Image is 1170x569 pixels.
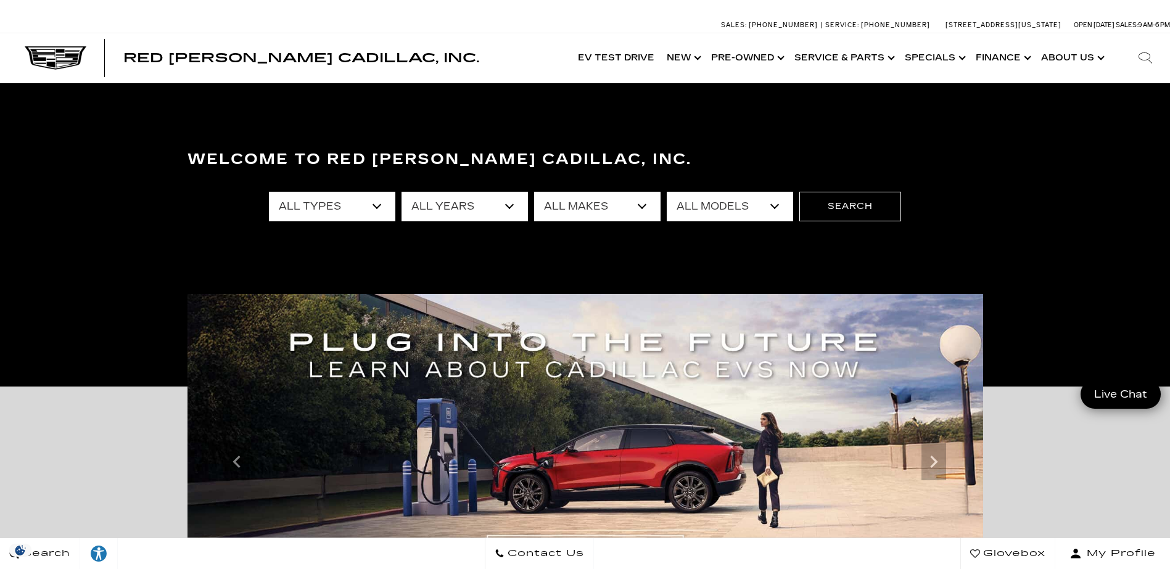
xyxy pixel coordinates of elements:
[6,544,35,557] img: Opt-Out Icon
[485,538,594,569] a: Contact Us
[705,33,788,83] a: Pre-Owned
[187,147,983,172] h3: Welcome to Red [PERSON_NAME] Cadillac, Inc.
[1138,21,1170,29] span: 9 AM-6 PM
[821,22,933,28] a: Service: [PHONE_NUMBER]
[123,52,479,64] a: Red [PERSON_NAME] Cadillac, Inc.
[667,192,793,221] select: Filter by model
[80,544,117,563] div: Explore your accessibility options
[788,33,899,83] a: Service & Parts
[402,192,528,221] select: Filter by year
[960,538,1055,569] a: Glovebox
[1116,21,1138,29] span: Sales:
[225,443,249,480] div: Previous
[1055,538,1170,569] button: Open user profile menu
[1074,21,1114,29] span: Open [DATE]
[945,21,1061,29] a: [STREET_ADDRESS][US_STATE]
[921,443,946,480] div: Next
[721,22,821,28] a: Sales: [PHONE_NUMBER]
[534,192,661,221] select: Filter by make
[269,192,395,221] select: Filter by type
[123,51,479,65] span: Red [PERSON_NAME] Cadillac, Inc.
[1082,545,1156,562] span: My Profile
[721,21,747,29] span: Sales:
[25,46,86,70] img: Cadillac Dark Logo with Cadillac White Text
[980,545,1045,562] span: Glovebox
[1035,33,1108,83] a: About Us
[661,33,705,83] a: New
[899,33,970,83] a: Specials
[80,538,118,569] a: Explore your accessibility options
[572,33,661,83] a: EV Test Drive
[799,192,901,221] button: Search
[6,544,35,557] section: Click to Open Cookie Consent Modal
[505,545,584,562] span: Contact Us
[1081,380,1161,409] a: Live Chat
[19,545,70,562] span: Search
[749,21,818,29] span: [PHONE_NUMBER]
[825,21,859,29] span: Service:
[861,21,930,29] span: [PHONE_NUMBER]
[970,33,1035,83] a: Finance
[1088,387,1153,401] span: Live Chat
